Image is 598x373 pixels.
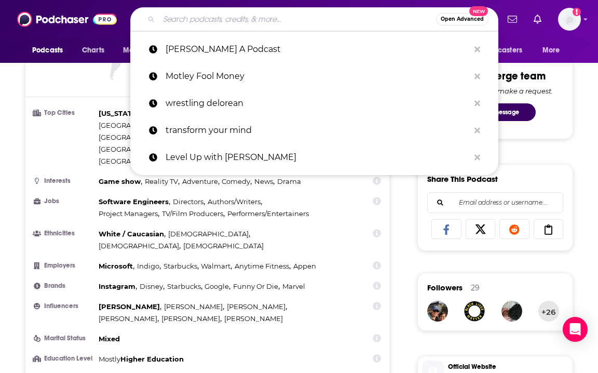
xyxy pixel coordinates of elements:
p: Level Up with Paul Alex [166,144,469,171]
span: , [235,260,291,272]
span: [GEOGRAPHIC_DATA], [GEOGRAPHIC_DATA] [99,121,249,129]
span: Drama [277,177,301,185]
div: 29 [471,283,480,292]
span: , [140,281,165,292]
p: Rob Has A Podcast [166,36,469,63]
button: Open AdvancedNew [436,13,488,25]
span: Mostly [99,355,120,363]
span: , [99,301,161,313]
span: Followers [427,283,463,292]
a: wrestling delorean [130,90,498,117]
a: Share on Reddit [499,219,529,239]
span: , [162,208,225,220]
span: Charts [82,43,104,58]
h3: Brands [34,283,94,289]
a: Show notifications dropdown [529,10,546,28]
span: , [99,119,251,131]
a: [PERSON_NAME] A Podcast [130,36,498,63]
div: Open Intercom Messenger [563,317,588,342]
span: , [164,301,224,313]
span: , [222,176,252,188]
span: , [173,196,205,208]
button: open menu [466,41,537,60]
img: Podchaser - Follow, Share and Rate Podcasts [17,9,117,29]
a: JaneGeorge [501,301,522,322]
span: [GEOGRAPHIC_DATA], [GEOGRAPHIC_DATA] [99,133,249,141]
span: , [99,260,134,272]
span: Project Managers [99,209,158,218]
div: Mixed [99,333,120,345]
span: , [167,281,202,292]
span: , [145,176,180,188]
a: codylpatterson [427,301,448,322]
span: , [201,260,232,272]
span: Directors [173,197,203,206]
img: Xxheather315 [464,301,485,322]
span: Google [205,282,229,290]
h3: Employers [34,262,94,269]
h3: Ethnicities [34,230,94,237]
a: Share on Facebook [431,219,461,239]
button: open menu [535,41,573,60]
div: Search podcasts, credits, & more... [130,7,498,31]
span: , [99,313,159,325]
span: Funny Or Die [233,282,278,290]
a: Copy Link [534,219,564,239]
img: User Profile [558,8,581,31]
span: [DEMOGRAPHIC_DATA] [168,230,249,238]
span: , [99,108,223,119]
span: Indigo [137,262,159,270]
span: , [205,281,230,292]
span: Appen [293,262,316,270]
a: Share on X/Twitter [466,219,496,239]
span: [GEOGRAPHIC_DATA], [GEOGRAPHIC_DATA] [99,157,249,165]
h3: Education Level [34,355,94,362]
span: [DEMOGRAPHIC_DATA] [183,242,264,250]
span: [US_STATE], [GEOGRAPHIC_DATA] [99,109,221,117]
a: Level Up with [PERSON_NAME] [130,144,498,171]
span: Walmart [201,262,230,270]
span: , [99,143,251,155]
span: , [99,208,159,220]
span: , [161,313,222,325]
span: Logged in as NickG [558,8,581,31]
span: Disney [140,282,163,290]
p: wrestling delorean [166,90,469,117]
span: [PERSON_NAME] [161,314,220,323]
span: , [168,228,250,240]
div: Search followers [427,192,563,213]
button: Show profile menu [558,8,581,31]
span: Podcasts [32,43,63,58]
span: TV/Film Producers [162,209,223,218]
button: open menu [116,41,173,60]
span: Marvel [282,282,305,290]
a: Show notifications dropdown [504,10,521,28]
span: Instagram [99,282,135,290]
span: Starbucks [164,262,197,270]
span: Game show [99,177,141,185]
a: Motley Fool Money [130,63,498,90]
h3: Marital Status [34,335,94,342]
span: Software Engineers [99,197,169,206]
span: [PERSON_NAME] [99,314,157,323]
input: Email address or username... [436,193,554,212]
span: , [99,228,166,240]
span: Authors/Writers [208,197,261,206]
a: transform your mind [130,117,498,144]
span: Anytime Fitness [235,262,289,270]
span: , [208,196,262,208]
span: , [99,131,251,143]
span: [DEMOGRAPHIC_DATA] [99,242,179,250]
span: , [137,260,161,272]
span: , [99,196,170,208]
span: Starbucks [167,282,201,290]
span: , [233,281,280,292]
span: Performers/Entertainers [227,209,309,218]
h3: Share This Podcast [427,174,498,184]
p: Motley Fool Money [166,63,469,90]
span: [PERSON_NAME] [224,314,283,323]
button: +26 [538,301,559,322]
span: More [542,43,560,58]
p: transform your mind [166,117,469,144]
